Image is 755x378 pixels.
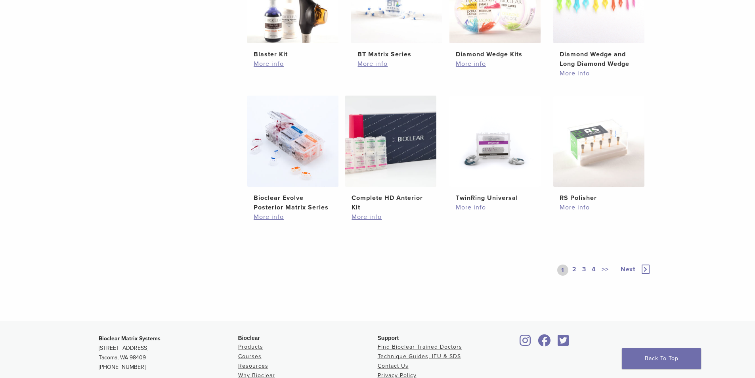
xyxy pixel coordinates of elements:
[555,339,572,347] a: Bioclear
[456,203,534,212] a: More info
[378,343,462,350] a: Find Bioclear Trained Doctors
[557,265,568,276] a: 1
[590,265,598,276] a: 4
[560,203,638,212] a: More info
[560,50,638,69] h2: Diamond Wedge and Long Diamond Wedge
[357,50,436,59] h2: BT Matrix Series
[581,265,588,276] a: 3
[99,335,161,342] strong: Bioclear Matrix Systems
[238,353,262,360] a: Courses
[553,96,645,203] a: RS PolisherRS Polisher
[456,50,534,59] h2: Diamond Wedge Kits
[254,59,332,69] a: More info
[254,193,332,212] h2: Bioclear Evolve Posterior Matrix Series
[553,96,644,187] img: RS Polisher
[517,339,534,347] a: Bioclear
[254,50,332,59] h2: Blaster Kit
[345,96,436,187] img: Complete HD Anterior Kit
[456,59,534,69] a: More info
[247,96,339,212] a: Bioclear Evolve Posterior Matrix SeriesBioclear Evolve Posterior Matrix Series
[247,96,338,187] img: Bioclear Evolve Posterior Matrix Series
[238,363,268,369] a: Resources
[621,265,635,273] span: Next
[254,212,332,222] a: More info
[449,96,541,203] a: TwinRing UniversalTwinRing Universal
[449,96,541,187] img: TwinRing Universal
[622,348,701,369] a: Back To Top
[571,265,578,276] a: 2
[378,335,399,341] span: Support
[99,334,238,372] p: [STREET_ADDRESS] Tacoma, WA 98409 [PHONE_NUMBER]
[345,96,437,212] a: Complete HD Anterior KitComplete HD Anterior Kit
[378,353,461,360] a: Technique Guides, IFU & SDS
[352,193,430,212] h2: Complete HD Anterior Kit
[560,69,638,78] a: More info
[357,59,436,69] a: More info
[352,212,430,222] a: More info
[560,193,638,203] h2: RS Polisher
[535,339,554,347] a: Bioclear
[378,363,409,369] a: Contact Us
[456,193,534,203] h2: TwinRing Universal
[238,343,263,350] a: Products
[238,335,260,341] span: Bioclear
[600,265,610,276] a: >>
